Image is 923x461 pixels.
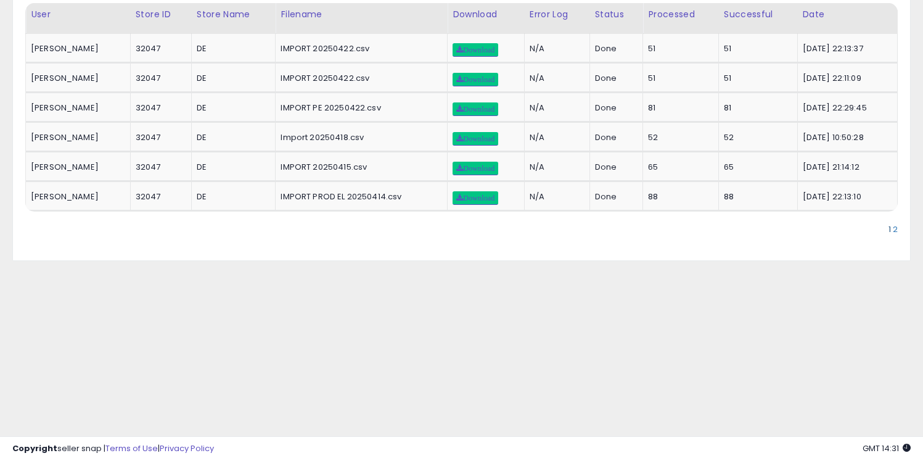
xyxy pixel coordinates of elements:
[105,442,158,454] a: Terms of Use
[456,76,494,83] span: Download
[456,46,494,54] span: Download
[803,102,888,114] div: [DATE] 22:29:45
[453,162,498,175] a: Download
[453,191,498,205] a: Download
[530,132,580,143] div: N/A
[197,132,266,143] div: DE
[453,102,498,116] a: Download
[724,73,788,84] div: 51
[893,223,898,235] a: 2
[197,8,271,21] div: Store Name
[456,194,494,202] span: Download
[530,8,585,21] div: Error Log
[803,8,892,21] div: Date
[453,43,498,57] a: Download
[456,135,494,143] span: Download
[648,73,708,84] div: 51
[31,43,121,54] div: [PERSON_NAME]
[136,132,182,143] div: 32047
[136,8,186,21] div: Store ID
[803,132,888,143] div: [DATE] 10:50:28
[281,73,438,84] div: IMPORT 20250422.csv
[648,8,713,21] div: Processed
[136,102,182,114] div: 32047
[136,191,182,202] div: 32047
[863,442,911,454] span: 2025-10-13 14:31 GMT
[456,165,494,172] span: Download
[803,191,888,202] div: [DATE] 22:13:10
[803,162,888,173] div: [DATE] 21:14:12
[281,191,438,202] div: IMPORT PROD EL 20250414.csv
[648,162,708,173] div: 65
[648,102,708,114] div: 81
[648,191,708,202] div: 88
[31,132,121,143] div: [PERSON_NAME]
[281,102,438,114] div: IMPORT PE 20250422.csv
[31,73,121,84] div: [PERSON_NAME]
[12,443,214,455] div: seller snap | |
[453,73,498,86] a: Download
[530,43,580,54] div: N/A
[648,43,708,54] div: 51
[530,102,580,114] div: N/A
[31,102,121,114] div: [PERSON_NAME]
[724,162,788,173] div: 65
[595,191,634,202] div: Done
[453,8,519,21] div: Download
[136,73,182,84] div: 32047
[595,73,634,84] div: Done
[281,132,438,143] div: Import 20250418.csv
[595,132,634,143] div: Done
[453,132,498,146] a: Download
[724,191,788,202] div: 88
[197,43,266,54] div: DE
[281,8,442,21] div: Filename
[281,162,438,173] div: IMPORT 20250415.csv
[803,73,888,84] div: [DATE] 22:11:09
[595,8,638,21] div: Status
[530,162,580,173] div: N/A
[595,162,634,173] div: Done
[31,162,121,173] div: [PERSON_NAME]
[888,223,893,235] a: 1
[724,8,792,21] div: Successful
[136,162,182,173] div: 32047
[648,132,708,143] div: 52
[724,102,788,114] div: 81
[31,191,121,202] div: [PERSON_NAME]
[724,43,788,54] div: 51
[456,106,494,113] span: Download
[136,43,182,54] div: 32047
[197,73,266,84] div: DE
[595,102,634,114] div: Done
[160,442,214,454] a: Privacy Policy
[595,43,634,54] div: Done
[197,191,266,202] div: DE
[197,162,266,173] div: DE
[530,73,580,84] div: N/A
[724,132,788,143] div: 52
[12,442,57,454] strong: Copyright
[197,102,266,114] div: DE
[31,8,125,21] div: User
[530,191,580,202] div: N/A
[803,43,888,54] div: [DATE] 22:13:37
[281,43,438,54] div: IMPORT 20250422.csv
